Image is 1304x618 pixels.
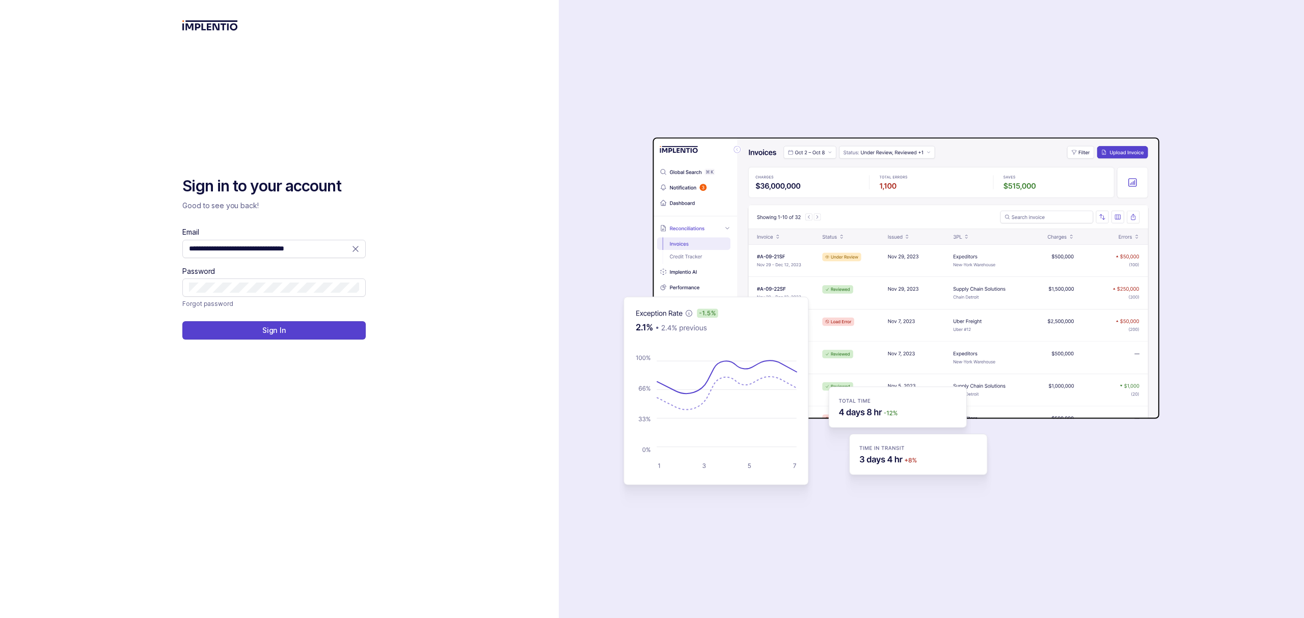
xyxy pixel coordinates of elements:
label: Email [182,227,199,237]
p: Good to see you back! [182,201,366,211]
p: Sign In [262,325,286,335]
img: logo [182,20,238,31]
h2: Sign in to your account [182,176,366,196]
button: Sign In [182,321,366,340]
p: Forgot password [182,299,233,309]
img: signin-background.svg [587,105,1163,513]
a: Link Forgot password [182,299,233,309]
label: Password [182,266,215,276]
